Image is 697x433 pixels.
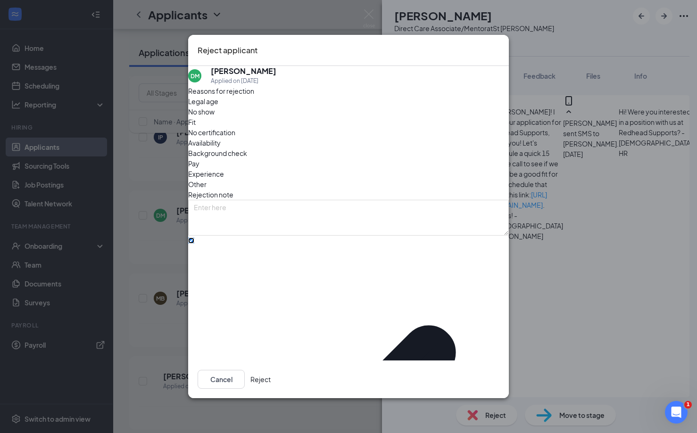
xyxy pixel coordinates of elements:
[211,76,276,86] div: Applied on [DATE]
[188,148,247,158] span: Background check
[188,169,224,179] span: Experience
[188,127,235,138] span: No certification
[198,44,257,57] h3: Reject applicant
[684,401,692,408] span: 1
[191,72,199,80] div: DM
[198,370,245,389] button: Cancel
[188,138,221,148] span: Availability
[250,370,271,389] button: Reject
[188,117,196,127] span: Fit
[188,158,199,169] span: Pay
[188,96,218,106] span: Legal age
[188,190,233,199] span: Rejection note
[211,66,276,76] h5: [PERSON_NAME]
[188,179,207,189] span: Other
[188,106,215,117] span: No show
[665,401,688,424] iframe: Intercom live chat
[188,87,254,95] span: Reasons for rejection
